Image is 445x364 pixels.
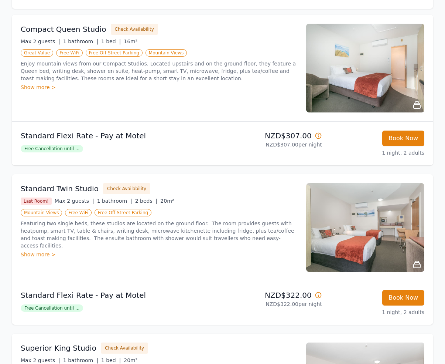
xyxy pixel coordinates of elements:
p: 1 night, 2 adults [328,309,424,316]
span: Max 2 guests | [55,198,94,204]
span: Free Off-Street Parking [86,49,143,57]
span: Max 2 guests | [21,357,60,363]
button: Book Now [382,131,424,146]
div: Show more > [21,84,297,91]
button: Book Now [382,290,424,306]
div: Show more > [21,251,297,258]
p: Featuring two single beds, these studios are located on the ground floor. The room provides guest... [21,220,297,249]
span: 20m² [124,357,137,363]
span: Mountain Views [21,209,62,216]
button: Check Availability [103,183,150,194]
span: Mountain Views [146,49,187,57]
span: Free WiFi [56,49,83,57]
p: NZD$322.00 per night [226,300,322,308]
span: Free Cancellation until ... [21,145,83,152]
p: 1 night, 2 adults [328,149,424,156]
span: 1 bed | [101,357,121,363]
p: Standard Flexi Rate - Pay at Motel [21,290,220,300]
span: 1 bathroom | [63,38,98,44]
span: Free Cancellation until ... [21,304,83,312]
span: 1 bed | [101,38,121,44]
span: 1 bathroom | [63,357,98,363]
p: NZD$307.00 per night [226,141,322,148]
span: Last Room! [21,198,52,205]
h3: Standard Twin Studio [21,183,99,194]
span: 20m² [160,198,174,204]
p: NZD$322.00 [226,290,322,300]
span: Max 2 guests | [21,38,60,44]
p: NZD$307.00 [226,131,322,141]
button: Check Availability [111,24,158,35]
h3: Compact Queen Studio [21,24,106,34]
span: 1 bathroom | [97,198,132,204]
h3: Superior King Studio [21,343,96,353]
p: Enjoy mountain views from our Compact Studios. Located upstairs and on the ground floor, they fea... [21,60,297,82]
span: 2 beds | [135,198,158,204]
span: Free WiFi [65,209,92,216]
p: Standard Flexi Rate - Pay at Motel [21,131,220,141]
span: 16m² [124,38,137,44]
span: Great Value [21,49,53,57]
button: Check Availability [101,343,148,354]
span: Free Off-Street Parking [95,209,151,216]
